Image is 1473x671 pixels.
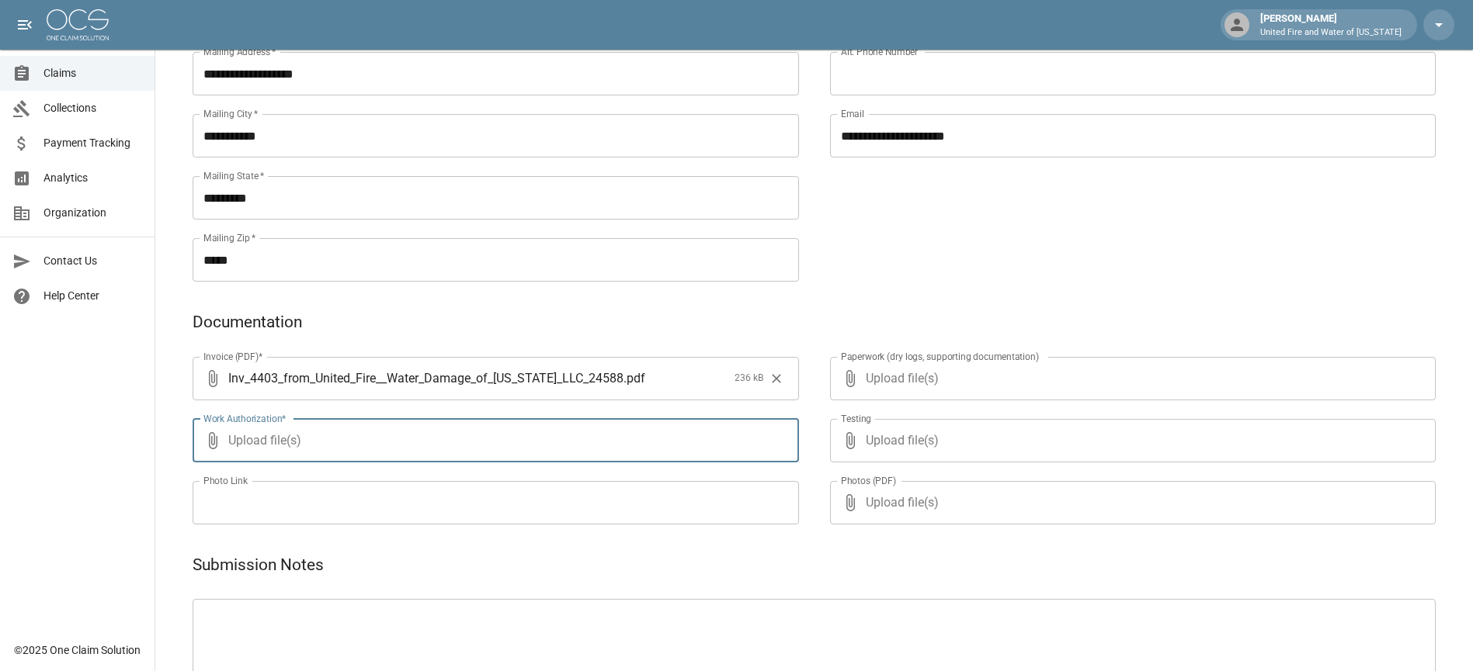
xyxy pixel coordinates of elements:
[1254,11,1408,39] div: [PERSON_NAME]
[228,369,624,387] span: Inv_4403_from_United_Fire__Water_Damage_of_[US_STATE]_LLC_24588
[841,107,864,120] label: Email
[14,642,141,658] div: © 2025 One Claim Solution
[43,100,142,116] span: Collections
[43,65,142,81] span: Claims
[866,357,1395,400] span: Upload file(s)
[624,369,645,387] span: . pdf
[43,205,142,221] span: Organization
[735,371,763,386] span: 236 kB
[203,107,259,120] label: Mailing City
[203,412,287,425] label: Work Authorization*
[866,419,1395,462] span: Upload file(s)
[43,135,142,151] span: Payment Tracking
[203,231,256,244] label: Mailing Zip
[841,350,1039,363] label: Paperwork (dry logs, supporting documentation)
[47,9,109,40] img: ocs-logo-white-transparent.png
[9,9,40,40] button: open drawer
[203,169,264,182] label: Mailing State
[203,350,263,363] label: Invoice (PDF)*
[228,419,757,462] span: Upload file(s)
[203,45,276,58] label: Mailing Address
[43,170,142,186] span: Analytics
[1260,26,1402,40] p: United Fire and Water of [US_STATE]
[43,253,142,269] span: Contact Us
[43,288,142,304] span: Help Center
[765,367,788,390] button: Clear
[203,474,248,487] label: Photo Link
[841,412,871,425] label: Testing
[841,45,918,58] label: Alt. Phone Number
[841,474,896,487] label: Photos (PDF)
[866,481,1395,524] span: Upload file(s)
